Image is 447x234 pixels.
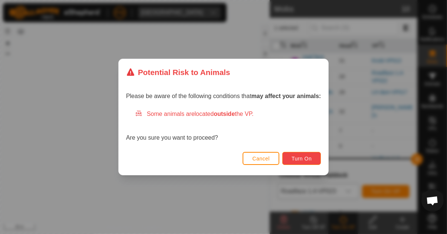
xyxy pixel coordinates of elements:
button: Cancel [243,152,279,165]
strong: may affect your animals: [252,93,321,99]
div: Potential Risk to Animals [126,66,230,78]
div: Are you sure you want to proceed? [126,110,321,142]
strong: outside [214,111,235,117]
span: located the VP. [195,111,254,117]
span: Turn On [292,156,312,162]
span: Cancel [252,156,270,162]
div: Some animals are [135,110,321,118]
div: Open chat [421,189,444,212]
span: Please be aware of the following conditions that [126,93,321,99]
button: Turn On [282,152,321,165]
